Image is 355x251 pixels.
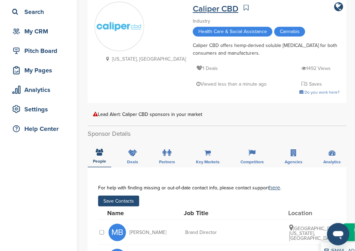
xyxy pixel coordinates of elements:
[7,43,70,59] a: Pitch Board
[7,62,70,78] a: My Pages
[274,27,305,37] span: Cannabis
[7,101,70,117] a: Settings
[10,25,70,38] div: My CRM
[301,80,322,88] p: 3 Saves
[196,160,220,164] span: Key Markets
[10,123,70,135] div: Help Center
[7,82,70,98] a: Analytics
[10,84,70,96] div: Analytics
[193,42,340,57] div: Caliper CBD offers hemp-derived soluble [MEDICAL_DATA] for both consumers and manufacturers.
[288,210,340,216] div: Location
[327,223,349,245] iframe: Button to launch messaging window
[159,160,175,164] span: Partners
[7,121,70,137] a: Help Center
[7,4,70,20] a: Search
[290,226,341,241] span: [GEOGRAPHIC_DATA], [US_STATE], [GEOGRAPHIC_DATA]
[98,185,336,190] div: For help with finding missing or out-of-date contact info, please contact support .
[193,27,273,37] span: Health Care & Social Assistance
[301,64,331,73] p: 1492 Views
[98,196,139,206] button: Save Contacts
[7,23,70,39] a: My CRM
[305,90,340,95] span: Do you work here?
[10,45,70,57] div: Pitch Board
[193,4,238,14] a: Caliper CBD
[299,90,340,95] a: Do you work here?
[10,103,70,116] div: Settings
[107,210,184,216] div: Name
[184,210,288,216] div: Job Title
[185,230,290,235] div: Brand Director
[10,6,70,18] div: Search
[103,55,186,63] p: [US_STATE], [GEOGRAPHIC_DATA]
[193,17,340,25] div: Industry
[285,160,302,164] span: Agencies
[88,129,347,139] h2: Sponsor Details
[93,112,341,117] div: Lead Alert: Caliper CBD sponsors in your market
[93,159,106,163] span: People
[129,230,166,235] span: [PERSON_NAME]
[95,19,144,34] img: Sponsorpitch & Caliper CBD
[127,160,138,164] span: Deals
[196,80,267,88] p: Viewed less than a minute ago
[109,224,126,241] span: MB
[323,160,341,164] span: Analytics
[334,2,343,12] a: company link
[196,64,218,73] p: 1 Deals
[269,184,280,191] a: here
[240,160,264,164] span: Competitors
[10,64,70,77] div: My Pages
